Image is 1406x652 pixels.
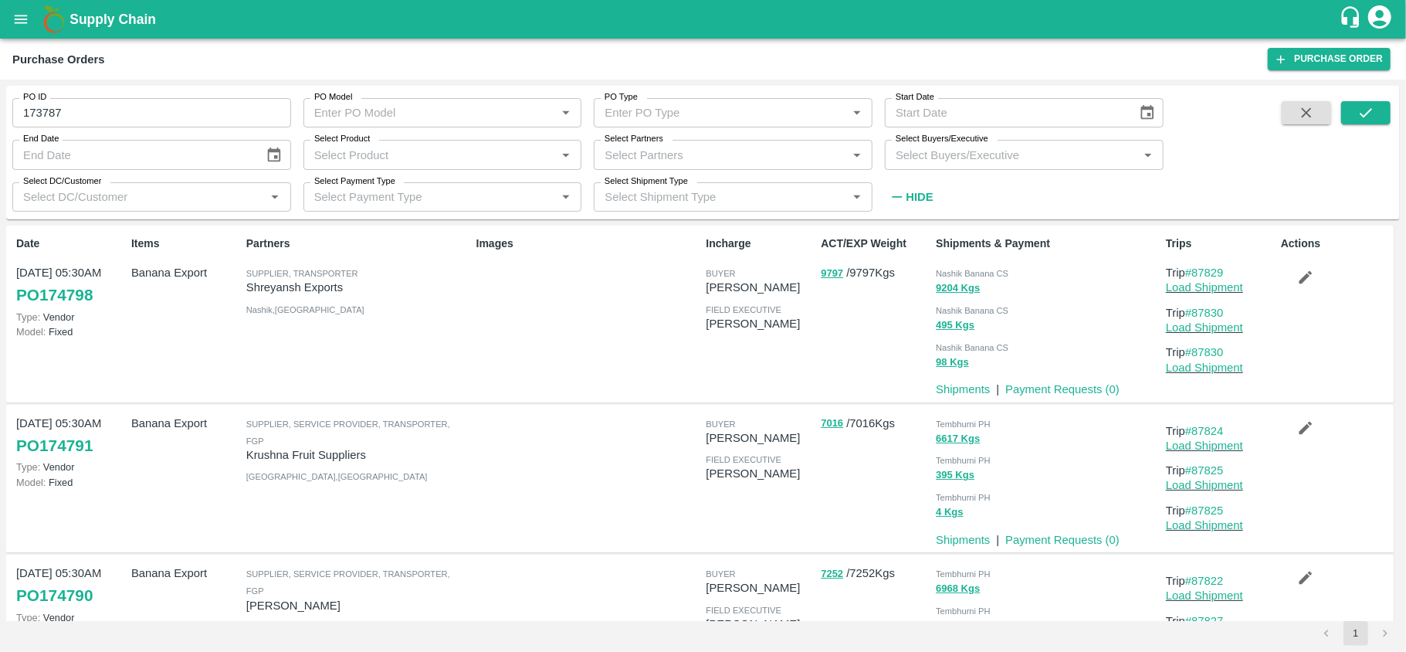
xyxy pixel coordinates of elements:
[16,477,46,488] span: Model:
[476,236,700,252] p: Images
[936,493,991,502] span: Tembhurni PH
[16,326,46,338] span: Model:
[3,2,39,37] button: open drawer
[706,455,781,464] span: field executive
[23,175,101,188] label: Select DC/Customer
[246,419,450,446] span: Supplier, Service Provider, Transporter, FGP
[605,91,638,104] label: PO Type
[69,12,156,27] b: Supply Chain
[1005,383,1120,396] a: Payment Requests (0)
[1166,479,1243,491] a: Load Shipment
[936,306,1008,315] span: Nashik Banana CS
[1185,464,1224,477] a: #87825
[246,597,470,614] p: [PERSON_NAME]
[16,311,40,323] span: Type:
[16,460,125,474] p: Vendor
[314,91,353,104] label: PO Model
[885,98,1126,127] input: Start Date
[1005,534,1120,546] a: Payment Requests (0)
[1166,236,1275,252] p: Trips
[1185,504,1224,517] a: #87825
[314,175,395,188] label: Select Payment Type
[556,145,576,165] button: Open
[821,565,843,583] button: 7252
[246,569,450,596] span: Supplier, Service Provider, Transporter, FGP
[69,8,1339,30] a: Supply Chain
[936,280,980,297] button: 9204 Kgs
[131,264,240,281] p: Banana Export
[1166,519,1243,531] a: Load Shipment
[936,504,963,521] button: 4 Kgs
[1185,346,1224,358] a: #87830
[1166,362,1243,374] a: Load Shipment
[23,91,46,104] label: PO ID
[821,236,930,252] p: ACT/EXP Weight
[889,144,1133,165] input: Select Buyers/Executive
[936,617,974,635] button: 180 Kgs
[1138,145,1158,165] button: Open
[706,269,735,278] span: buyer
[12,49,105,70] div: Purchase Orders
[706,569,735,579] span: buyer
[906,191,933,203] strong: Hide
[131,415,240,432] p: Banana Export
[896,91,934,104] label: Start Date
[39,4,69,35] img: logo
[1312,621,1400,646] nav: pagination navigation
[556,103,576,123] button: Open
[936,606,991,616] span: Tembhurni PH
[990,375,999,398] div: |
[1185,615,1224,627] a: #87827
[246,279,470,296] p: Shreyansh Exports
[16,565,125,582] p: [DATE] 05:30AM
[605,175,688,188] label: Select Shipment Type
[936,456,991,465] span: Tembhurni PH
[1185,425,1224,437] a: #87824
[821,415,930,433] p: / 7016 Kgs
[896,133,988,145] label: Select Buyers/Executive
[706,430,815,447] p: [PERSON_NAME]
[936,383,990,396] a: Shipments
[23,133,59,145] label: End Date
[1166,462,1275,479] p: Trip
[308,187,532,207] input: Select Payment Type
[265,187,285,207] button: Open
[821,265,843,283] button: 9797
[936,467,974,484] button: 395 Kgs
[598,187,822,207] input: Select Shipment Type
[1281,236,1390,252] p: Actions
[1166,423,1275,440] p: Trip
[706,236,815,252] p: Incharge
[1133,98,1162,127] button: Choose date
[12,98,291,127] input: Enter PO ID
[259,141,289,170] button: Choose date
[16,612,40,623] span: Type:
[936,269,1008,278] span: Nashik Banana CS
[706,616,815,633] p: [PERSON_NAME]
[246,447,470,464] p: Krushna Fruit Suppliers
[706,606,781,615] span: field executive
[1185,267,1224,279] a: #87829
[598,144,842,165] input: Select Partners
[706,279,815,296] p: [PERSON_NAME]
[1166,344,1275,361] p: Trip
[1166,589,1243,602] a: Load Shipment
[936,569,991,579] span: Tembhurni PH
[1366,3,1394,36] div: account of current user
[246,305,364,314] span: Nashik , [GEOGRAPHIC_DATA]
[936,580,980,598] button: 6968 Kgs
[706,579,815,596] p: [PERSON_NAME]
[16,236,125,252] p: Date
[16,281,93,309] a: PO174798
[821,264,930,282] p: / 9797 Kgs
[16,415,125,432] p: [DATE] 05:30AM
[16,475,125,490] p: Fixed
[936,236,1160,252] p: Shipments & Payment
[1166,264,1275,281] p: Trip
[936,430,980,448] button: 6617 Kgs
[598,103,822,123] input: Enter PO Type
[1166,321,1243,334] a: Load Shipment
[314,133,370,145] label: Select Product
[131,236,240,252] p: Items
[1339,5,1366,33] div: customer-support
